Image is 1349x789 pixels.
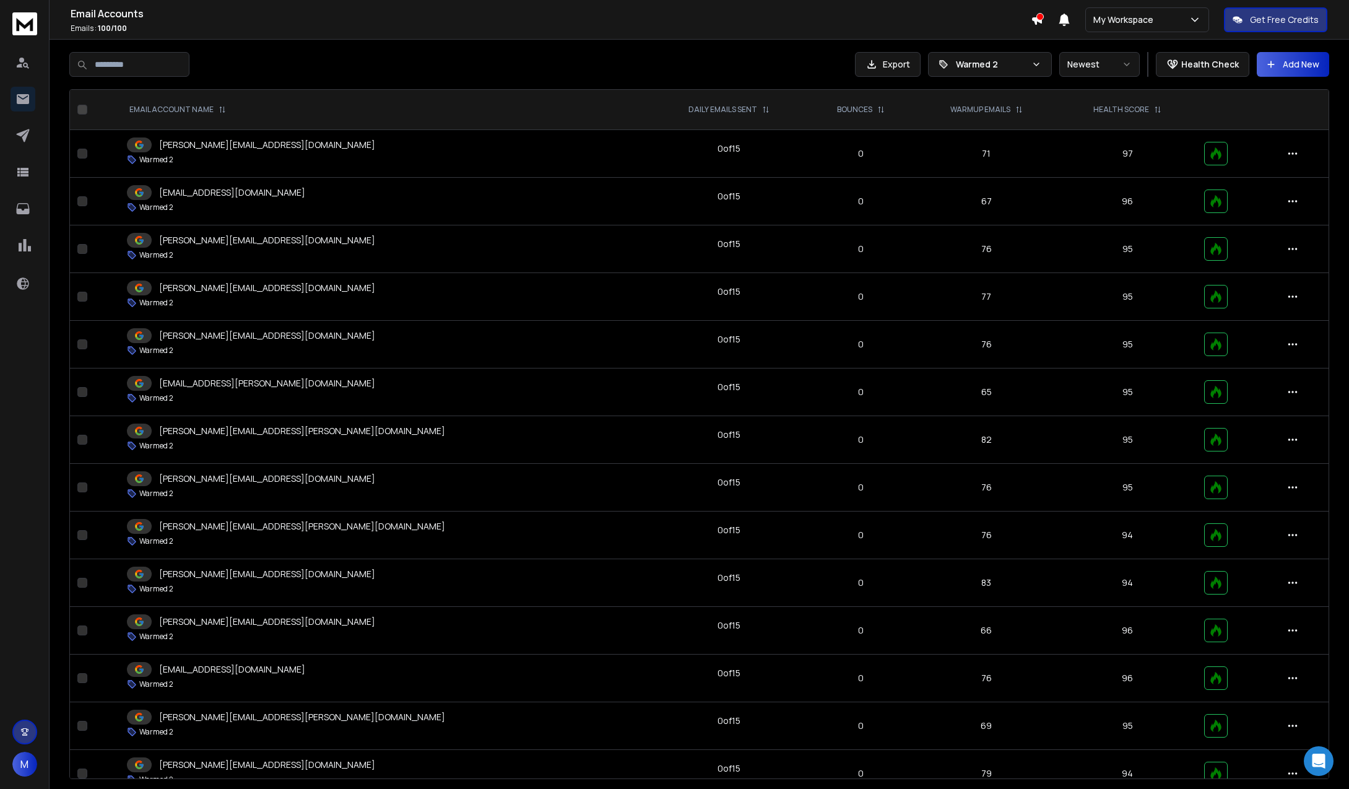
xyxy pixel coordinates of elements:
[815,624,906,637] p: 0
[1224,7,1327,32] button: Get Free Credits
[815,529,906,541] p: 0
[1093,105,1149,115] p: HEALTH SCORE
[688,105,757,115] p: DAILY EMAILS SENT
[139,679,173,689] p: Warmed 2
[1059,130,1197,178] td: 97
[139,584,173,594] p: Warmed 2
[1059,273,1197,321] td: 95
[914,464,1059,512] td: 76
[718,190,740,203] div: 0 of 15
[1059,655,1197,702] td: 96
[914,368,1059,416] td: 65
[815,481,906,494] p: 0
[12,12,37,35] img: logo
[159,663,305,676] p: [EMAIL_ADDRESS][DOMAIN_NAME]
[1059,464,1197,512] td: 95
[718,667,740,679] div: 0 of 15
[1059,559,1197,607] td: 94
[1059,512,1197,559] td: 94
[139,727,173,737] p: Warmed 2
[1304,746,1334,776] div: Open Intercom Messenger
[1059,607,1197,655] td: 96
[98,23,127,33] span: 100 / 100
[159,616,375,628] p: [PERSON_NAME][EMAIL_ADDRESS][DOMAIN_NAME]
[914,130,1059,178] td: 71
[1156,52,1249,77] button: Health Check
[718,476,740,489] div: 0 of 15
[139,203,173,212] p: Warmed 2
[950,105,1010,115] p: WARMUP EMAILS
[815,338,906,351] p: 0
[718,238,740,250] div: 0 of 15
[718,333,740,346] div: 0 of 15
[718,715,740,727] div: 0 of 15
[815,720,906,732] p: 0
[159,329,375,342] p: [PERSON_NAME][EMAIL_ADDRESS][DOMAIN_NAME]
[12,752,37,777] button: M
[1059,368,1197,416] td: 95
[914,225,1059,273] td: 76
[718,762,740,775] div: 0 of 15
[815,195,906,207] p: 0
[914,607,1059,655] td: 66
[815,434,906,446] p: 0
[139,441,173,451] p: Warmed 2
[914,321,1059,368] td: 76
[718,524,740,536] div: 0 of 15
[914,273,1059,321] td: 77
[159,377,375,390] p: [EMAIL_ADDRESS][PERSON_NAME][DOMAIN_NAME]
[159,568,375,580] p: [PERSON_NAME][EMAIL_ADDRESS][DOMAIN_NAME]
[1059,225,1197,273] td: 95
[139,489,173,499] p: Warmed 2
[837,105,872,115] p: BOUNCES
[159,282,375,294] p: [PERSON_NAME][EMAIL_ADDRESS][DOMAIN_NAME]
[159,759,375,771] p: [PERSON_NAME][EMAIL_ADDRESS][DOMAIN_NAME]
[71,24,1031,33] p: Emails :
[1257,52,1329,77] button: Add New
[1059,416,1197,464] td: 95
[139,536,173,546] p: Warmed 2
[159,520,445,533] p: [PERSON_NAME][EMAIL_ADDRESS][PERSON_NAME][DOMAIN_NAME]
[1250,14,1319,26] p: Get Free Credits
[139,250,173,260] p: Warmed 2
[139,393,173,403] p: Warmed 2
[159,711,445,723] p: [PERSON_NAME][EMAIL_ADDRESS][PERSON_NAME][DOMAIN_NAME]
[139,346,173,355] p: Warmed 2
[159,425,445,437] p: [PERSON_NAME][EMAIL_ADDRESS][PERSON_NAME][DOMAIN_NAME]
[718,619,740,632] div: 0 of 15
[1059,702,1197,750] td: 95
[718,572,740,584] div: 0 of 15
[139,632,173,642] p: Warmed 2
[815,147,906,160] p: 0
[914,178,1059,225] td: 67
[718,142,740,155] div: 0 of 15
[1059,52,1140,77] button: Newest
[71,6,1031,21] h1: Email Accounts
[129,105,226,115] div: EMAIL ACCOUNT NAME
[815,243,906,255] p: 0
[159,186,305,199] p: [EMAIL_ADDRESS][DOMAIN_NAME]
[718,429,740,441] div: 0 of 15
[1059,178,1197,225] td: 96
[914,655,1059,702] td: 76
[718,381,740,393] div: 0 of 15
[815,577,906,589] p: 0
[956,58,1026,71] p: Warmed 2
[815,386,906,398] p: 0
[159,473,375,485] p: [PERSON_NAME][EMAIL_ADDRESS][DOMAIN_NAME]
[914,702,1059,750] td: 69
[815,672,906,684] p: 0
[914,512,1059,559] td: 76
[914,416,1059,464] td: 82
[139,155,173,165] p: Warmed 2
[815,290,906,303] p: 0
[914,559,1059,607] td: 83
[159,139,375,151] p: [PERSON_NAME][EMAIL_ADDRESS][DOMAIN_NAME]
[139,775,173,785] p: Warmed 2
[1059,321,1197,368] td: 95
[139,298,173,308] p: Warmed 2
[855,52,921,77] button: Export
[1181,58,1239,71] p: Health Check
